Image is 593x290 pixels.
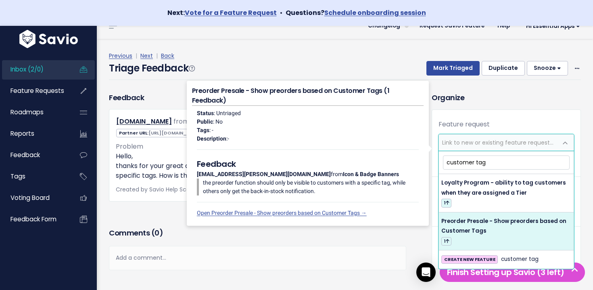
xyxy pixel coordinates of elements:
span: Inbox (2/0) [10,65,44,74]
span: Preorder Presale - Show preorders based on Customer Tags [441,217,566,235]
span: customer tag [501,254,539,264]
span: | [134,52,139,60]
a: Back [161,52,174,60]
a: Request Savio Feature [413,20,491,32]
strong: [EMAIL_ADDRESS][PERSON_NAME][DOMAIN_NAME] [197,171,331,177]
span: Loyalty Program - ability to tag customers when they are assigned a Tier [441,179,566,196]
button: Snooze [527,61,568,76]
div: Add a comment... [109,246,406,270]
h3: Feedback [109,92,144,103]
label: Feature request [438,120,490,129]
span: Problem [116,142,143,151]
a: Voting Board [2,189,67,207]
img: logo-white.9d6f32f41409.svg [17,30,80,48]
h3: Organize [432,92,581,103]
a: Feature Requests [2,82,67,100]
a: [DOMAIN_NAME] [116,117,172,126]
div: Open Intercom Messenger [416,263,436,282]
a: Inbox (2/0) [2,60,67,79]
a: Roadmaps [2,103,67,122]
span: 1 [441,237,451,246]
span: Partner URL: [116,129,205,137]
strong: Icon & Badge Banners [343,171,399,177]
p: Hello, thanks for your great app. We need to limit the preorder function to customers with specif... [116,151,399,181]
span: Roadmaps [10,108,44,116]
span: Link to new or existing feature request... [442,139,553,147]
a: Vote for a Feature Request [185,8,277,17]
span: 0 [155,228,159,238]
h5: Feedback [197,158,419,170]
a: Tags [2,167,67,186]
span: Created by Savio Help Scout Bot on | [116,185,320,193]
strong: Questions? [286,8,426,17]
p: the preorder function should only be visible to customers with a specific tag, while others only ... [203,179,419,195]
span: Voting Board [10,193,50,202]
span: Feature Requests [10,86,64,95]
span: Changelog [368,23,400,29]
span: Feedback form [10,215,56,223]
span: • [280,8,282,17]
div: : Untriaged : No : - : from [192,106,424,221]
button: Mark Triaged [426,61,480,76]
a: Previous [109,52,132,60]
strong: Public [197,118,213,125]
strong: Status [197,110,214,116]
span: Tags [10,172,25,181]
span: 1 [441,199,451,207]
a: Reports [2,124,67,143]
span: from [173,117,189,126]
a: Next [140,52,153,60]
span: Hi Essential Apps [526,23,580,29]
strong: CREATE NEW FEATURE [444,256,495,263]
a: Open Preorder Presale - Show preorders based on Customer Tags → [197,210,367,216]
button: Duplicate [482,61,525,76]
strong: Description [197,135,226,142]
a: Schedule onboarding session [324,8,426,17]
strong: Tags [197,127,209,133]
a: Feedback [2,146,67,164]
h5: Finish Setting up Savio (3 left) [443,266,581,278]
span: - [228,135,229,142]
a: Hi Essential Apps [516,20,587,32]
a: Feedback form [2,210,67,229]
a: Help [491,20,516,32]
span: Feedback [10,151,40,159]
h4: Triage Feedback [109,61,194,76]
span: | [155,52,159,60]
span: [URL][DOMAIN_NAME] [148,130,202,136]
h4: Preorder Presale - Show preorders based on Customer Tags (1 Feedback) [192,86,424,106]
span: Reports [10,129,34,138]
strong: Next: [167,8,277,17]
h3: Comments ( ) [109,227,406,239]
